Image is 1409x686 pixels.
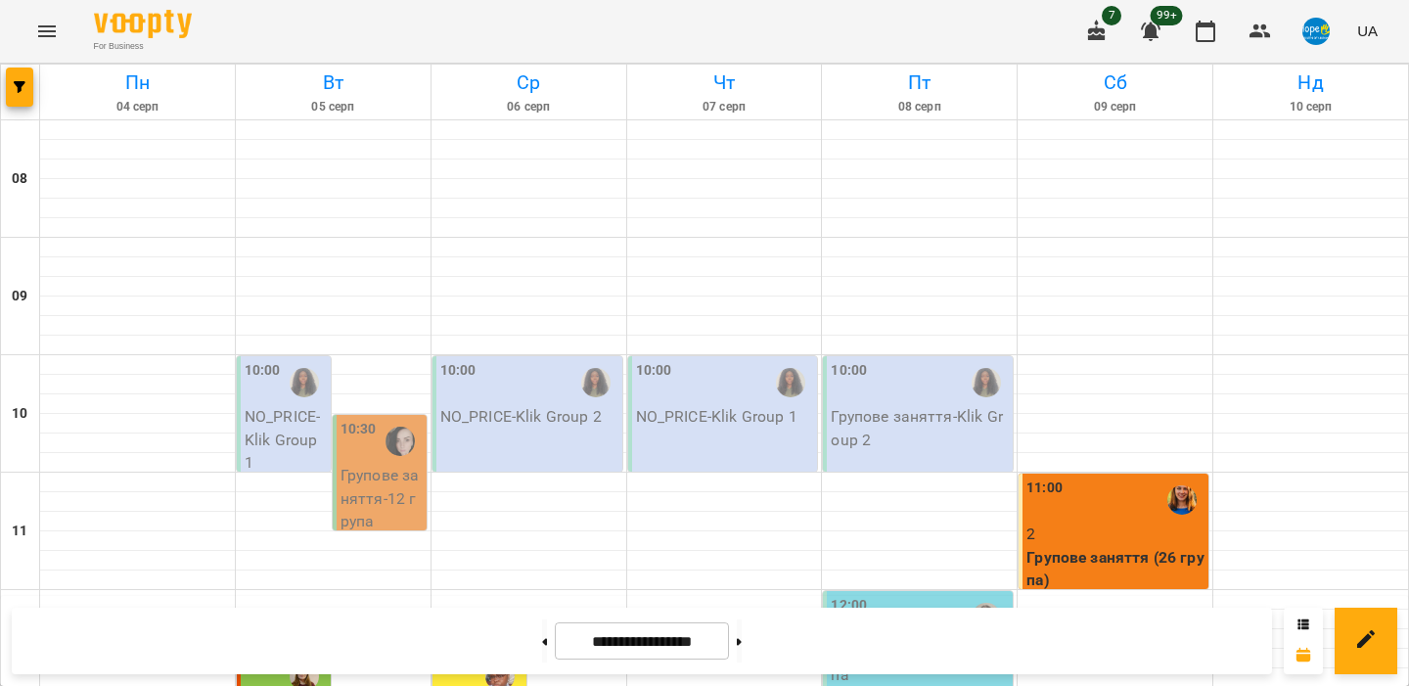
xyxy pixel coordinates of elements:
label: 10:00 [831,360,867,382]
img: Pamela [290,368,319,397]
h6: Ср [434,68,623,98]
p: Групове заняття (26 група) [1026,546,1204,592]
img: 8c92ceb4bedcffbc5184468b26942b04.jpg [1302,18,1330,45]
p: NO_PRICE - Klik Group 2 [440,405,618,429]
h6: 07 серп [630,98,819,116]
h6: Сб [1021,68,1209,98]
h6: 09 [12,286,27,307]
h6: 05 серп [239,98,428,116]
h6: 11 [12,521,27,542]
label: 10:00 [245,360,281,382]
img: Pamela [581,368,611,397]
span: 99+ [1151,6,1183,25]
h6: 09 серп [1021,98,1209,116]
p: Групове заняття - Klik Group 2 [831,405,1009,451]
p: 2 [1026,523,1204,546]
h6: 08 [12,168,27,190]
h6: Чт [630,68,819,98]
p: Групове заняття - 12 група [341,464,423,533]
p: NO_PRICE - Klik Group 1 [245,405,327,475]
p: NO_PRICE - Klik Group 1 [636,405,814,429]
h6: 10 [12,403,27,425]
h6: 10 серп [1216,98,1405,116]
span: For Business [94,40,192,53]
button: Menu [23,8,70,55]
button: UA [1349,13,1386,49]
img: Анна Рибак [1167,485,1197,515]
img: Вікторія Тимошенко [386,427,415,456]
h6: 04 серп [43,98,232,116]
h6: Нд [1216,68,1405,98]
label: 10:00 [636,360,672,382]
h6: Пт [825,68,1014,98]
h6: Пн [43,68,232,98]
span: 7 [1102,6,1121,25]
label: 10:00 [440,360,477,382]
img: Pamela [776,368,805,397]
span: UA [1357,21,1378,41]
h6: 08 серп [825,98,1014,116]
h6: Вт [239,68,428,98]
h6: 06 серп [434,98,623,116]
label: 10:30 [341,419,377,440]
img: Voopty Logo [94,10,192,38]
label: 11:00 [1026,478,1063,499]
img: Pamela [972,368,1001,397]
